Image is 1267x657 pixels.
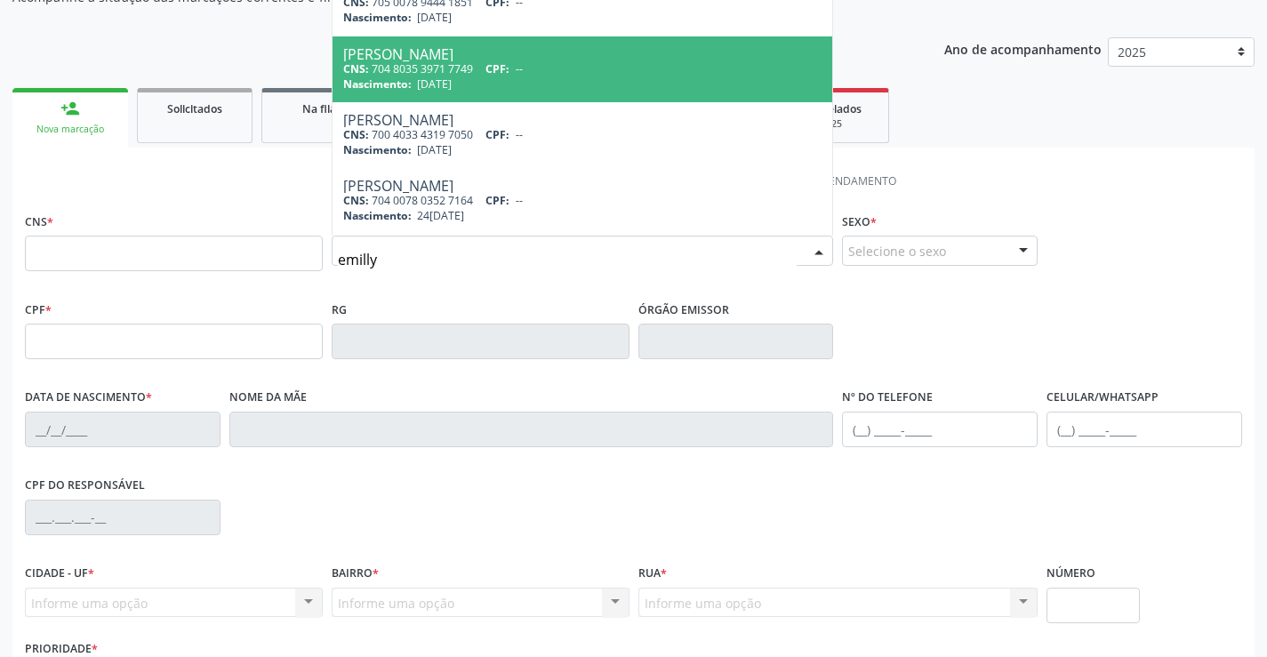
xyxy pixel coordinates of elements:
[343,47,822,61] div: [PERSON_NAME]
[485,61,509,76] span: CPF:
[229,384,307,412] label: Nome da mãe
[167,101,222,116] span: Solicitados
[343,10,412,25] span: Nascimento:
[25,500,221,535] input: ___.___.___-__
[638,560,667,588] label: Rua
[842,412,1038,447] input: (__) _____-_____
[25,412,221,447] input: __/__/____
[417,208,464,223] span: 24[DATE]
[417,76,452,92] span: [DATE]
[485,127,509,142] span: CPF:
[25,123,116,136] div: Nova marcação
[332,296,347,324] label: RG
[338,242,798,277] input: Busque pelo nome (ou informe CNS ou CPF ao lado)
[343,193,369,208] span: CNS:
[25,296,52,324] label: CPF
[25,384,152,412] label: Data de nascimento
[343,193,822,208] div: 704 0078 0352 7164
[1046,384,1159,412] label: Celular/WhatsApp
[343,179,822,193] div: [PERSON_NAME]
[343,127,822,142] div: 700 4033 4319 7050
[1046,560,1095,588] label: Número
[944,37,1102,60] p: Ano de acompanhamento
[516,61,523,76] span: --
[417,10,452,25] span: [DATE]
[25,208,53,236] label: CNS
[842,384,933,412] label: Nº do Telefone
[1046,412,1242,447] input: (__) _____-_____
[25,472,145,500] label: CPF do responsável
[638,296,729,324] label: Órgão emissor
[343,142,412,157] span: Nascimento:
[516,193,523,208] span: --
[343,61,369,76] span: CNS:
[343,127,369,142] span: CNS:
[25,560,94,588] label: Cidade - UF
[842,208,877,236] label: Sexo
[302,101,336,116] span: Na fila
[343,61,822,76] div: 704 8035 3971 7749
[343,113,822,127] div: [PERSON_NAME]
[60,99,80,118] div: person_add
[485,193,509,208] span: CPF:
[343,208,412,223] span: Nascimento:
[417,142,452,157] span: [DATE]
[343,76,412,92] span: Nascimento:
[848,242,946,260] span: Selecione o sexo
[332,560,379,588] label: Bairro
[516,127,523,142] span: --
